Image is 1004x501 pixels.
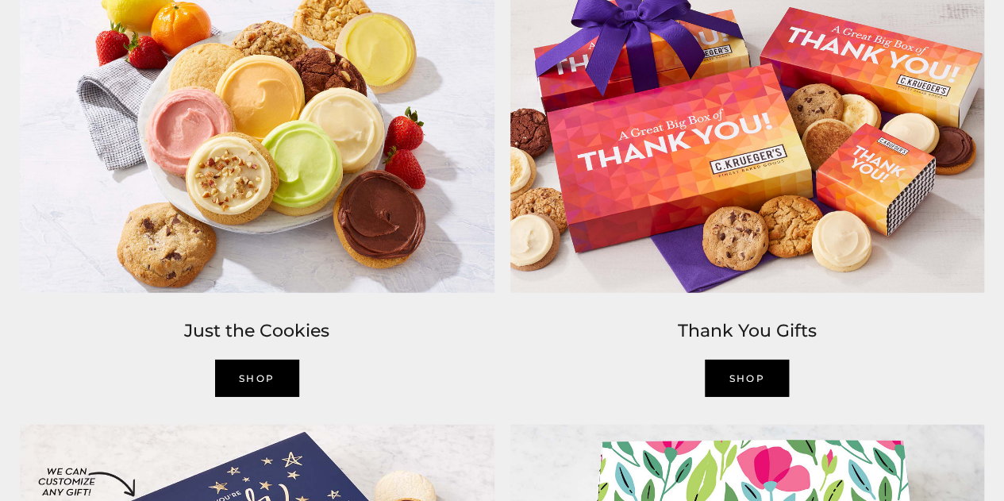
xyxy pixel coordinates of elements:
h2: Just the Cookies [20,317,494,345]
h2: Thank You Gifts [510,317,985,345]
a: Shop [705,360,789,397]
a: SHOP [215,360,299,397]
